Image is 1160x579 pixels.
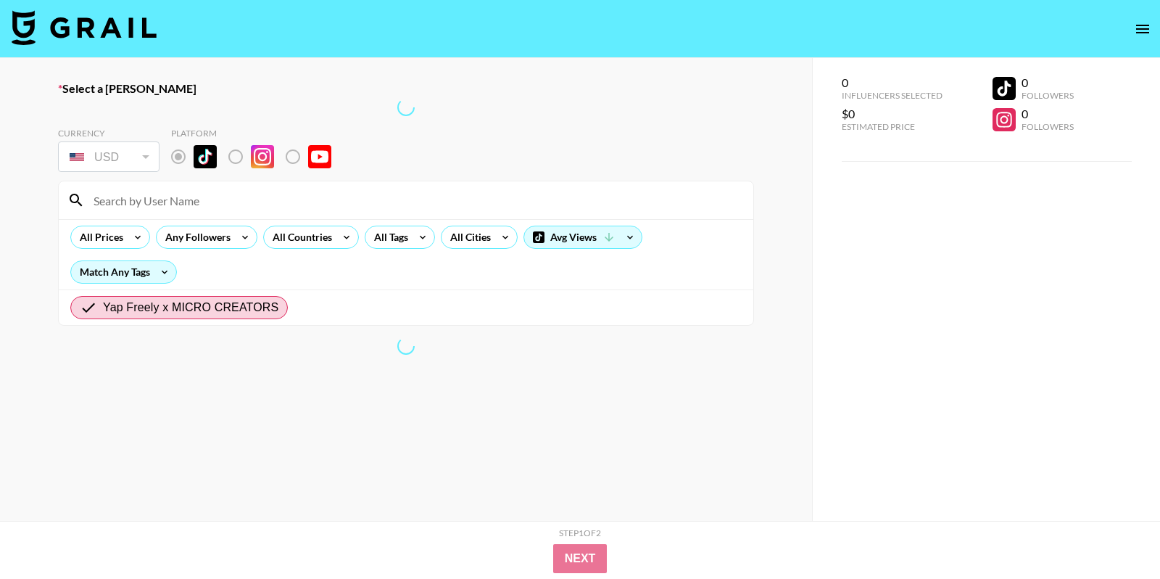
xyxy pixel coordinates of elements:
[71,226,126,248] div: All Prices
[842,75,942,90] div: 0
[1022,121,1074,132] div: Followers
[85,189,745,212] input: Search by User Name
[157,226,233,248] div: Any Followers
[365,226,411,248] div: All Tags
[61,144,157,170] div: USD
[394,95,418,120] span: Refreshing bookers, clients, countries, tags, cities, talent, talent, talent...
[58,81,754,96] label: Select a [PERSON_NAME]
[71,261,176,283] div: Match Any Tags
[58,128,159,139] div: Currency
[842,121,942,132] div: Estimated Price
[553,544,608,573] button: Next
[171,141,343,172] div: List locked to TikTok.
[308,145,331,168] img: YouTube
[1022,75,1074,90] div: 0
[103,299,278,316] span: Yap Freely x MICRO CREATORS
[842,90,942,101] div: Influencers Selected
[394,334,418,358] span: Refreshing bookers, clients, countries, tags, cities, talent, talent, talent...
[1128,15,1157,44] button: open drawer
[171,128,343,139] div: Platform
[12,10,157,45] img: Grail Talent
[1022,107,1074,121] div: 0
[264,226,335,248] div: All Countries
[559,527,601,538] div: Step 1 of 2
[58,139,159,175] div: Currency is locked to USD
[524,226,642,248] div: Avg Views
[442,226,494,248] div: All Cities
[1022,90,1074,101] div: Followers
[194,145,217,168] img: TikTok
[251,145,274,168] img: Instagram
[842,107,942,121] div: $0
